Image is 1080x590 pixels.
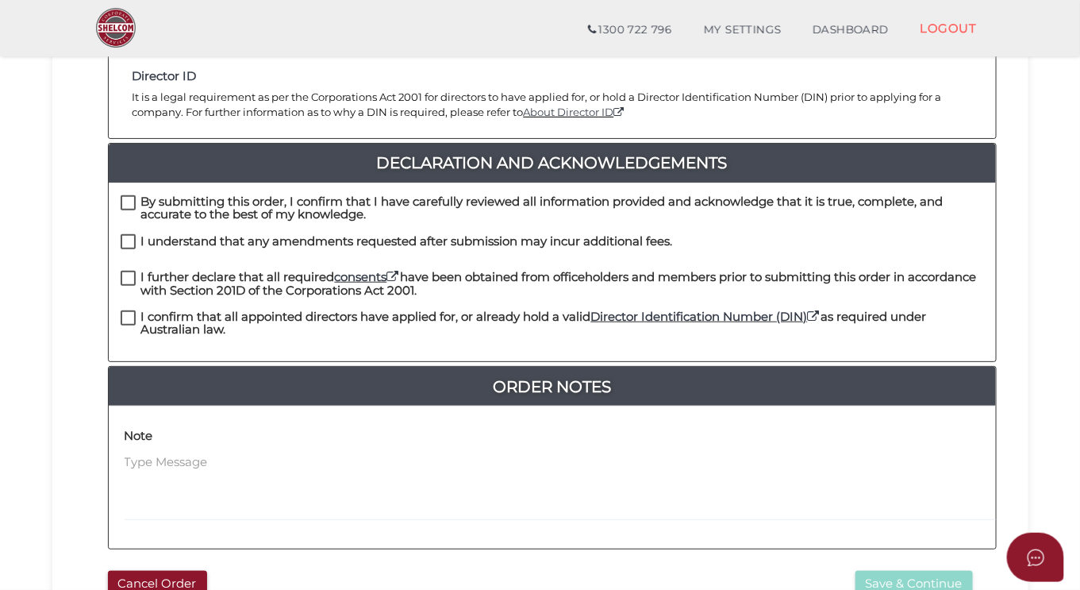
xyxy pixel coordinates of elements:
[133,70,972,83] h4: Director ID
[524,106,626,118] a: About Director ID
[109,150,996,175] a: Declaration And Acknowledgements
[141,195,984,222] h4: By submitting this order, I confirm that I have carefully reviewed all information provided and a...
[797,14,905,46] a: DASHBOARD
[1007,533,1064,582] button: Open asap
[141,310,984,337] h4: I confirm that all appointed directors have applied for, or already hold a valid as required unde...
[141,235,673,249] h4: I understand that any amendments requested after submission may incur additional fees.
[109,374,996,399] a: Order Notes
[133,90,972,120] p: It is a legal requirement as per the Corporations Act 2001 for directors to have applied for, or ...
[591,309,821,324] a: Director Identification Number (DIN)
[688,14,798,46] a: MY SETTINGS
[572,14,687,46] a: 1300 722 796
[905,12,993,44] a: LOGOUT
[335,269,401,284] a: consents
[141,271,984,297] h4: I further declare that all required have been obtained from officeholders and members prior to su...
[125,430,153,443] h4: Note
